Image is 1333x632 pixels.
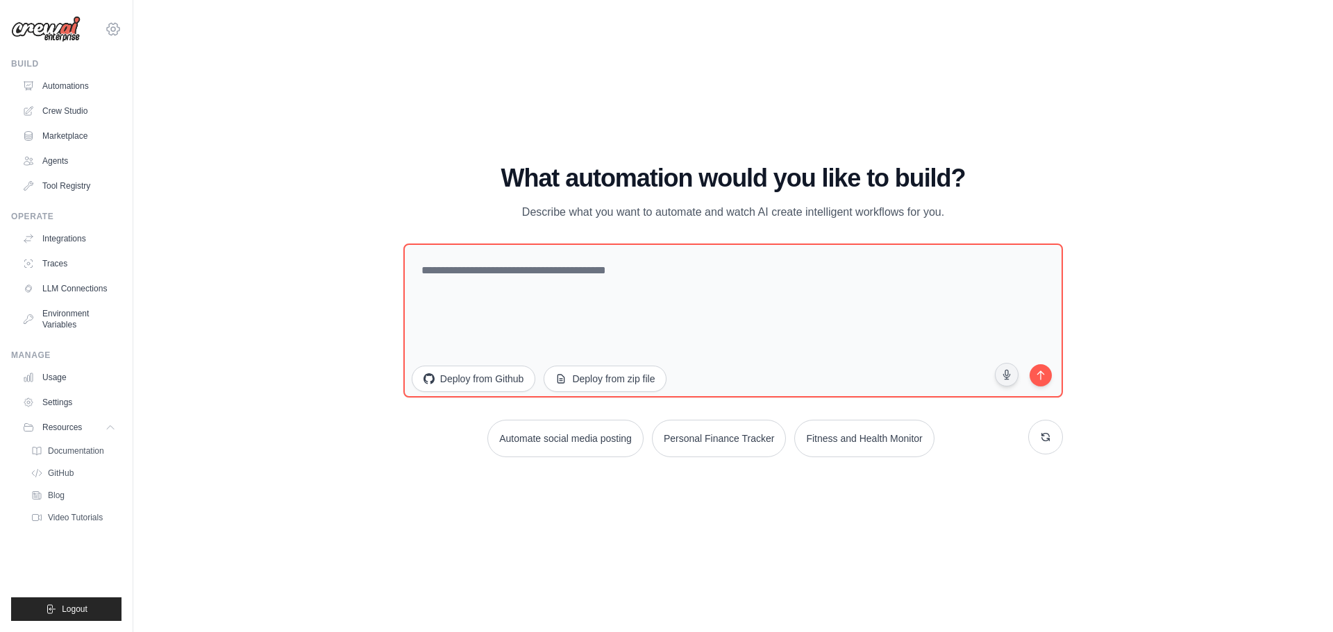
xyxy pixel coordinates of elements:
a: LLM Connections [17,277,121,300]
a: Tool Registry [17,175,121,197]
span: Documentation [48,445,104,456]
a: Crew Studio [17,100,121,122]
a: Settings [17,391,121,413]
button: Personal Finance Tracker [652,420,787,457]
span: Blog [48,490,65,501]
button: Fitness and Health Monitor [794,420,934,457]
button: Deploy from zip file [544,366,666,392]
a: Video Tutorials [25,508,121,527]
a: Marketplace [17,125,121,147]
button: Automate social media posting [487,420,644,457]
span: Logout [62,604,87,615]
a: Traces [17,253,121,275]
a: Environment Variables [17,302,121,336]
span: Video Tutorials [48,512,103,523]
img: Logo [11,16,81,42]
div: Widget de chat [1264,565,1333,632]
div: Manage [11,350,121,361]
div: Build [11,58,121,69]
h1: What automation would you like to build? [403,164,1063,192]
a: Blog [25,486,121,505]
span: Resources [42,422,82,433]
button: Resources [17,416,121,438]
button: Deploy from Github [412,366,536,392]
a: Agents [17,150,121,172]
a: Usage [17,366,121,388]
div: Operate [11,211,121,222]
a: Integrations [17,228,121,250]
button: Logout [11,597,121,621]
p: Describe what you want to automate and watch AI create intelligent workflows for you. [500,203,966,221]
span: GitHub [48,468,74,479]
a: Automations [17,75,121,97]
iframe: Chat Widget [1264,565,1333,632]
a: Documentation [25,441,121,461]
a: GitHub [25,463,121,483]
